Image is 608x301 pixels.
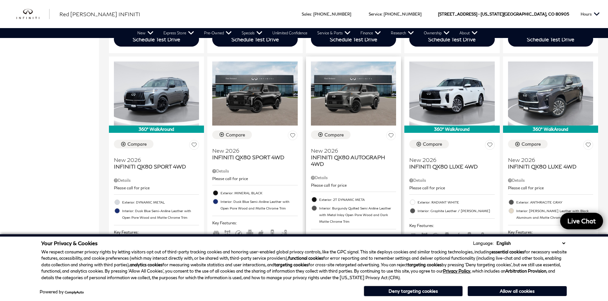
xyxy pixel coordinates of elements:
div: Pricing Details - INFINITI QX80 AUTOGRAPH 4WD [311,175,396,181]
span: INFINITI QX80 AUTOGRAPH 4WD [311,154,391,167]
span: New 2026 [409,157,490,163]
button: Compare Vehicle [212,131,252,139]
a: New 2026INFINITI QX80 LUXE 4WD [409,152,494,170]
span: New 2026 [508,157,588,163]
span: Key Features : [114,229,199,236]
button: Save Vehicle [288,131,298,143]
div: Language: [473,241,493,245]
div: Pricing Details - INFINITI QX80 SPORT 4WD [114,177,199,183]
a: Red [PERSON_NAME] INFINITI [59,10,140,18]
u: Privacy Policy [443,268,470,274]
div: Schedule Test Drive - INFINITI QX80 SENSORY 4WD [508,32,593,47]
strong: essential cookies [491,249,524,254]
span: Blind Spot Monitor [477,233,485,238]
a: Ownership [419,28,455,38]
div: Compare [324,132,344,138]
span: Interior: Dusk Blue Semi-Aniline Leather with Open Pore Wood and Matte Chrome Trim [122,207,199,221]
span: Android Auto [443,233,451,238]
span: Exterior: 2T DYNAMIC META [319,196,396,203]
span: Please call for price [114,185,150,190]
div: Schedule Test Drive [428,36,476,42]
a: Research [386,28,419,38]
span: Key Features : [212,219,297,227]
span: Third Row Seats [409,233,417,238]
span: Backup Camera [268,230,276,235]
button: Compare Vehicle [114,140,153,148]
span: Apple Car-Play [257,230,265,235]
img: 2026 INFINITI QX80 SPORT 4WD [212,61,297,126]
nav: Main Navigation [132,28,483,38]
div: Compare [226,132,245,138]
span: Live Chat [564,217,599,225]
div: Compare [423,141,442,147]
span: INFINITI QX80 LUXE 4WD [508,163,588,170]
a: ComplyAuto [65,290,84,294]
a: New [132,28,158,38]
span: : [311,12,312,17]
button: Save Vehicle [386,131,396,143]
span: Interior: Burgundy Quilted Semi Aniline Leather with Metal Inlay Open Pore Wood and Dark Matte Ch... [319,205,396,225]
span: New 2026 [114,157,194,163]
div: 360° WalkAround [503,126,598,133]
div: Schedule Test Drive [231,36,279,42]
button: Save Vehicle [189,140,199,152]
span: Red [PERSON_NAME] INFINITI [59,11,140,17]
span: Exterior: RADIANT WHITE [418,199,494,206]
div: Pricing Details - INFINITI QX80 SPORT 4WD [212,168,297,174]
a: Specials [237,28,267,38]
div: Schedule Test Drive - INFINITI QX80 LUXE 4WD [311,32,396,47]
div: 360° WalkAround [404,126,499,133]
span: Exterior: MINERAL BLACK [220,190,297,196]
span: Please call for price [212,176,248,181]
strong: Arbitration Provision [505,268,546,274]
p: We respect consumer privacy rights by letting visitors opt out of third-party tracking cookies an... [41,249,567,281]
span: INFINITI QX80 SPORT 4WD [212,154,292,161]
span: Blind Spot Monitor [280,230,287,235]
span: Apple Car-Play [454,233,462,238]
button: Allow all cookies [468,286,567,296]
img: 2026 INFINITI QX80 AUTOGRAPH 4WD [311,61,396,126]
img: 2026 INFINITI QX80 LUXE 4WD [508,61,593,126]
div: 360° WalkAround [109,126,204,133]
a: [PHONE_NUMBER] [384,12,422,17]
a: [PHONE_NUMBER] [313,12,351,17]
div: Pricing Details - INFINITI QX80 LUXE 4WD [508,177,593,183]
span: Please call for price [409,185,445,190]
span: Interior: Graphite Leather / [PERSON_NAME] [418,207,494,214]
button: Compare Vehicle [311,131,351,139]
button: Save Vehicle [485,140,495,152]
span: Your Privacy & Cookies [41,240,98,246]
span: AWD [421,233,428,238]
span: Interior: Dusk Blue Semi-Aniline Leather with Open Pore Wood and Matte Chrome Trim [220,198,297,211]
div: Compare [522,141,541,147]
span: Android Auto [246,230,254,235]
div: Schedule Test Drive - INFINITI QX80 LUXE 4WD [212,32,297,47]
span: Adaptive Cruise Control [235,230,243,235]
span: New 2026 [212,147,292,154]
span: Backup Camera [465,233,473,238]
span: Interior: [PERSON_NAME] Leather with Black Aluminum and Matte Chrome Trim [516,207,593,221]
div: Schedule Test Drive [527,36,574,42]
span: AWD [223,230,231,235]
span: Please call for price [508,185,544,190]
strong: analytics cookies [130,262,162,267]
span: Key Features : [409,222,494,229]
span: Adaptive Cruise Control [432,233,440,238]
span: Third Row Seats [212,230,220,235]
button: Compare Vehicle [409,140,449,148]
a: [STREET_ADDRESS] • [US_STATE][GEOGRAPHIC_DATA], CO 80905 [438,12,569,17]
img: INFINITI [17,9,50,19]
div: Schedule Test Drive [133,36,180,42]
strong: targeting cookies [274,262,308,267]
a: About [455,28,483,38]
span: Service [369,12,382,17]
button: Deny targeting cookies [364,286,463,296]
a: Unlimited Confidence [267,28,312,38]
span: Exterior: DYNAMIC METAL [122,199,199,206]
a: Finance [355,28,386,38]
button: Compare Vehicle [508,140,548,148]
select: Language Select [495,240,567,246]
strong: functional cookies [288,255,323,261]
a: New 2026INFINITI QX80 SPORT 4WD [212,143,297,161]
strong: targeting cookies [408,262,442,267]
